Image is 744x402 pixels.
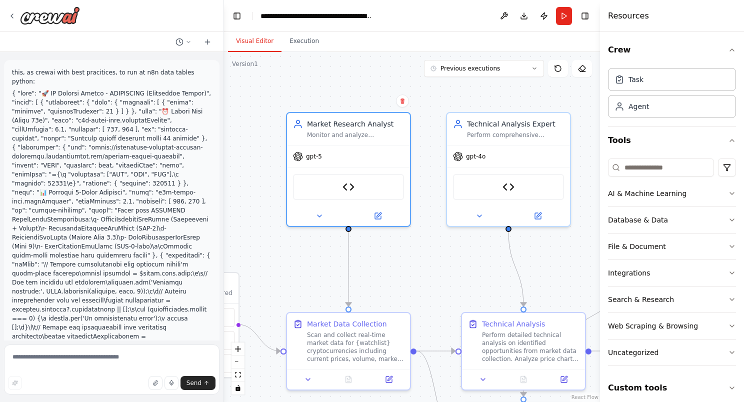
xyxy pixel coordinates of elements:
[467,119,564,129] div: Technical Analysis Expert
[286,312,411,390] div: Market Data CollectionScan and collect real-time market data for {watchlist} cryptocurrencies inc...
[260,11,373,21] nav: breadcrumb
[232,60,258,68] div: Version 1
[571,394,598,400] a: React Flow attribution
[608,260,736,286] button: Integrations
[446,112,571,227] div: Technical Analysis ExpertPerform comprehensive technical analysis on {watchlist} cryptocurrencies...
[608,339,736,365] button: Uncategorized
[180,376,215,390] button: Send
[342,181,354,193] img: Perplexity Market Search Tool
[307,119,404,129] div: Market Research Analyst
[231,355,244,368] button: zoom out
[230,9,244,23] button: Hide left sidebar
[8,376,22,390] button: Improve this prompt
[136,272,239,378] div: TriggersNo triggers configured
[164,376,178,390] button: Click to speak your automation idea
[327,373,370,385] button: No output available
[186,379,201,387] span: Send
[509,210,566,222] button: Open in side panel
[608,36,736,64] button: Crew
[228,31,281,52] button: Visual Editor
[440,64,500,72] span: Previous executions
[578,9,592,23] button: Hide right sidebar
[608,215,668,225] div: Database & Data
[608,294,674,304] div: Search & Research
[20,6,80,24] img: Logo
[231,342,244,394] div: React Flow controls
[343,231,353,306] g: Edge from 1e0a9abf-3d9e-482b-bf12-d987fd39219a to 78cc2374-80d7-40a3-8b6a-29f71af018f4
[608,180,736,206] button: AI & Machine Learning
[466,152,485,160] span: gpt-4o
[502,181,514,193] img: GPT5 Technical Analysis Tool
[231,381,244,394] button: toggle interactivity
[231,368,244,381] button: fit view
[608,321,698,331] div: Web Scraping & Browsing
[237,319,280,356] g: Edge from triggers to 78cc2374-80d7-40a3-8b6a-29f71af018f4
[608,126,736,154] button: Tools
[349,210,406,222] button: Open in side panel
[546,373,581,385] button: Open in side panel
[608,347,658,357] div: Uncategorized
[424,60,544,77] button: Previous executions
[12,68,211,86] p: this, as crewai with best pracitices, to run at n8n data tables python:
[286,112,411,227] div: Market Research AnalystMonitor and analyze cryptocurrency markets for {watchlist} symbols, gather...
[518,231,673,396] g: Edge from 241ee53c-ee62-489f-88df-eb024bd78606 to f2d65574-7b18-490f-a404-3b160bad507f
[307,319,387,329] div: Market Data Collection
[608,188,686,198] div: AI & Machine Learning
[461,312,586,390] div: Technical AnalysisPerform detailed technical analysis on identified opportunities from market dat...
[467,131,564,139] div: Perform comprehensive technical analysis on {watchlist} cryptocurrencies using GPT-5's advanced r...
[628,74,643,84] div: Task
[306,152,322,160] span: gpt-5
[591,346,630,356] g: Edge from ed5941f7-efbb-4a2b-bc62-eb1dbb843587 to c486c9ee-5de4-4c7d-84af-16e145703ab8
[307,331,404,363] div: Scan and collect real-time market data for {watchlist} cryptocurrencies including current prices,...
[307,131,404,139] div: Monitor and analyze cryptocurrency markets for {watchlist} symbols, gathering real-time market da...
[503,231,528,306] g: Edge from c6b6dea7-dec3-4ca8-84bc-c19c2b32a495 to ed5941f7-efbb-4a2b-bc62-eb1dbb843587
[608,241,666,251] div: File & Document
[608,64,736,126] div: Crew
[482,319,545,329] div: Technical Analysis
[608,286,736,312] button: Search & Research
[199,36,215,48] button: Start a new chat
[148,376,162,390] button: Upload files
[608,10,649,22] h4: Resources
[396,94,409,107] button: Delete node
[281,31,327,52] button: Execution
[608,313,736,339] button: Web Scraping & Browsing
[628,101,649,111] div: Agent
[608,207,736,233] button: Database & Data
[502,373,545,385] button: No output available
[608,154,736,374] div: Tools
[482,331,579,363] div: Perform detailed technical analysis on identified opportunities from market data collection. Anal...
[608,374,736,402] button: Custom tools
[231,342,244,355] button: zoom in
[416,346,455,356] g: Edge from 78cc2374-80d7-40a3-8b6a-29f71af018f4 to ed5941f7-efbb-4a2b-bc62-eb1dbb843587
[608,233,736,259] button: File & Document
[608,268,650,278] div: Integrations
[371,373,406,385] button: Open in side panel
[171,36,195,48] button: Switch to previous chat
